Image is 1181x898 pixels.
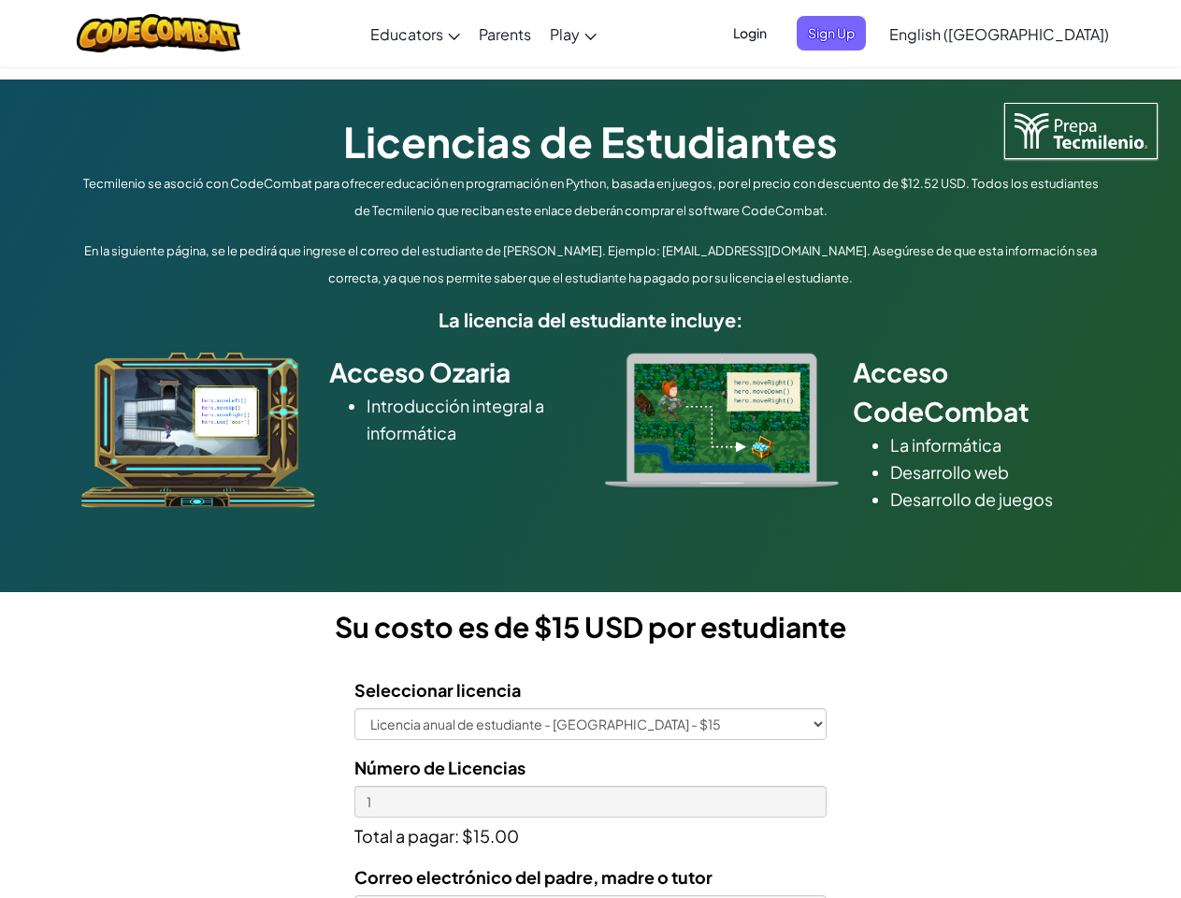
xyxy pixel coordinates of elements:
[889,24,1109,44] span: English ([GEOGRAPHIC_DATA])
[853,353,1101,431] h2: Acceso CodeCombat
[797,16,866,51] button: Sign Up
[354,676,521,703] label: Seleccionar licencia
[354,818,827,849] p: Total a pagar: $15.00
[77,305,1105,334] h5: La licencia del estudiante incluye:
[1004,103,1158,159] img: Tecmilenio logo
[890,458,1101,485] li: Desarrollo web
[77,14,240,52] img: CodeCombat logo
[370,24,443,44] span: Educators
[77,112,1105,170] h1: Licencias de Estudiantes
[550,24,580,44] span: Play
[890,485,1101,513] li: Desarrollo de juegos
[722,16,778,51] button: Login
[81,353,315,508] img: ozaria_acodus.png
[540,8,606,59] a: Play
[361,8,469,59] a: Educators
[367,392,577,446] li: Introducción integral a informática
[354,863,713,891] label: Correo electrónico del padre, madre o tutor
[605,353,839,487] img: type_real_code.png
[329,353,577,392] h2: Acceso Ozaria
[354,754,526,781] label: Número de Licencias
[880,8,1118,59] a: English ([GEOGRAPHIC_DATA])
[77,238,1105,292] p: En la siguiente página, se le pedirá que ingrese el correo del estudiante de [PERSON_NAME]. Ejemp...
[77,170,1105,224] p: Tecmilenio se asoció con CodeCombat para ofrecer educación en programación en Python, basada en j...
[890,431,1101,458] li: La informática
[469,8,540,59] a: Parents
